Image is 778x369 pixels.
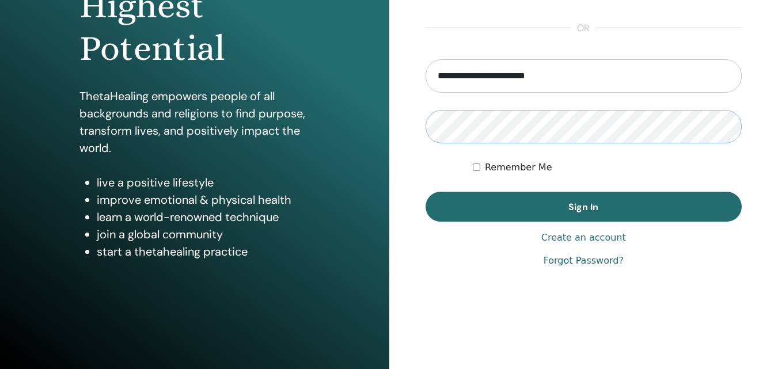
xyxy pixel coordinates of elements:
[97,226,310,243] li: join a global community
[97,174,310,191] li: live a positive lifestyle
[97,208,310,226] li: learn a world-renowned technique
[97,243,310,260] li: start a thetahealing practice
[571,21,595,35] span: or
[426,192,742,222] button: Sign In
[544,254,624,268] a: Forgot Password?
[473,161,742,174] div: Keep me authenticated indefinitely or until I manually logout
[79,88,310,157] p: ThetaHealing empowers people of all backgrounds and religions to find purpose, transform lives, a...
[568,201,598,213] span: Sign In
[541,231,626,245] a: Create an account
[485,161,552,174] label: Remember Me
[97,191,310,208] li: improve emotional & physical health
